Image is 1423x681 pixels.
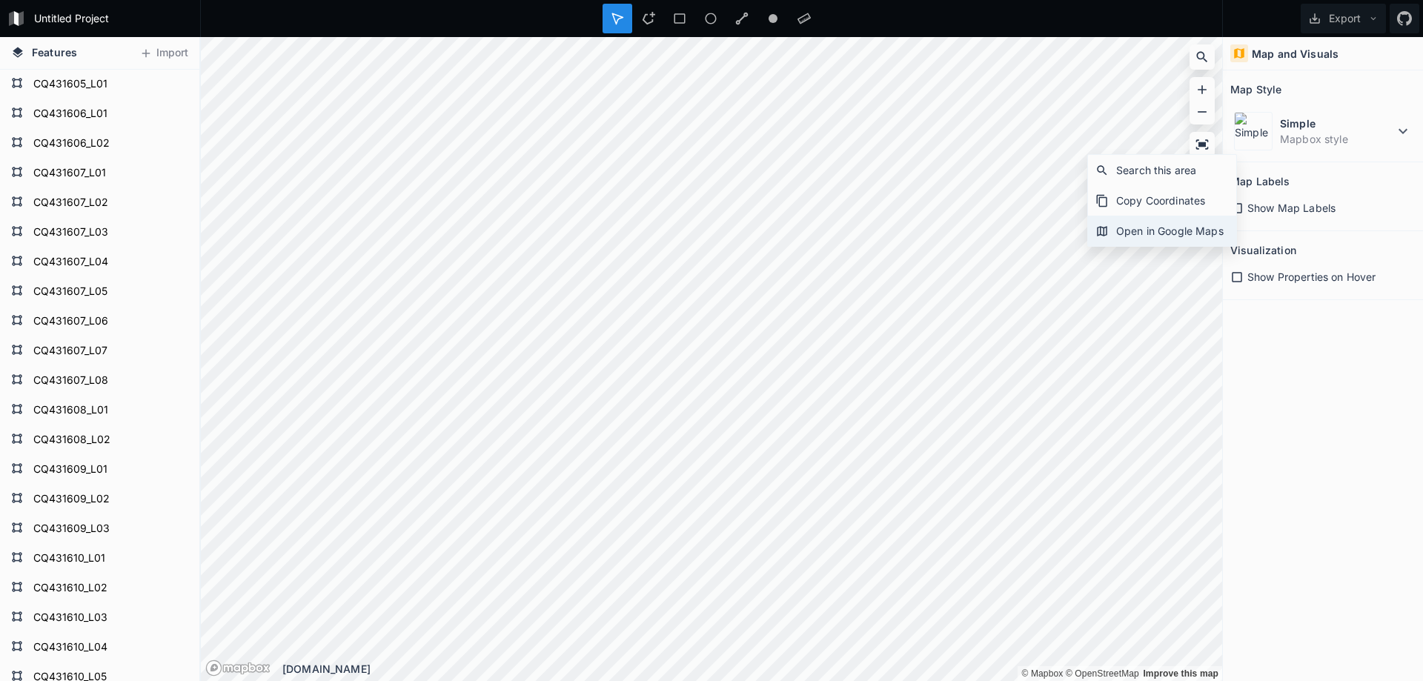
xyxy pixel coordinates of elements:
div: Search this area [1088,155,1236,185]
span: Show Map Labels [1247,200,1336,216]
img: Simple [1234,112,1273,150]
div: Open in Google Maps [1088,216,1236,246]
button: Import [132,41,196,65]
span: Features [32,44,77,60]
h2: Visualization [1230,239,1296,262]
div: [DOMAIN_NAME] [282,661,1222,677]
button: Export [1301,4,1386,33]
div: Copy Coordinates [1088,185,1236,216]
a: Mapbox [1021,668,1063,679]
dd: Mapbox style [1280,131,1394,147]
a: OpenStreetMap [1066,668,1139,679]
span: Show Properties on Hover [1247,269,1376,285]
dt: Simple [1280,116,1394,131]
a: Mapbox logo [205,660,271,677]
a: Map feedback [1143,668,1218,679]
h2: Map Labels [1230,170,1290,193]
h4: Map and Visuals [1252,46,1339,62]
h2: Map Style [1230,78,1281,101]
